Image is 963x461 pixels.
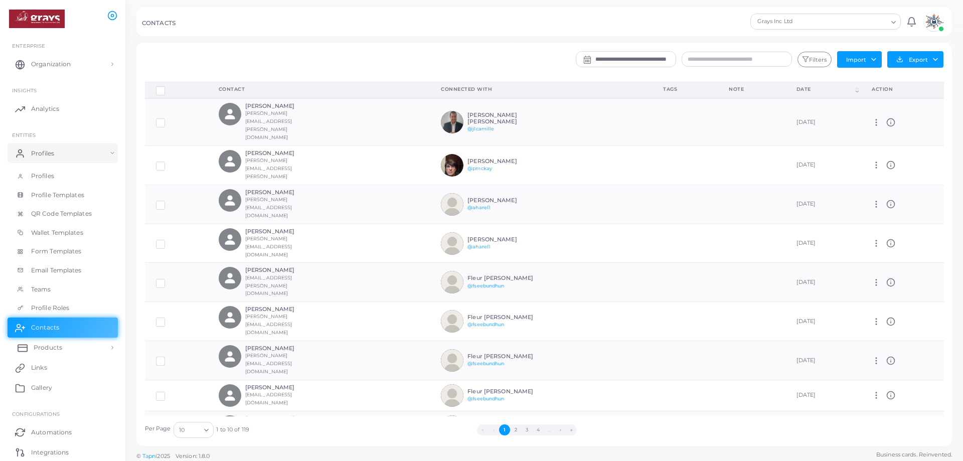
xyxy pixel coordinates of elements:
[467,353,541,360] h6: Fleur [PERSON_NAME]
[467,126,494,131] a: @jlcamille
[223,233,237,246] svg: person fill
[8,99,118,119] a: Analytics
[12,411,60,417] span: Configurations
[467,158,541,165] h6: [PERSON_NAME]
[31,209,92,218] span: QR Code Templates
[216,426,249,434] span: 1 to 10 of 119
[796,161,850,169] div: [DATE]
[924,12,944,32] img: avatar
[796,391,850,399] div: [DATE]
[245,236,292,257] small: [PERSON_NAME][EMAIL_ADDRESS][DOMAIN_NAME]
[555,424,566,435] button: Go to next page
[467,244,490,249] a: @aharel1
[245,189,319,196] h6: [PERSON_NAME]
[245,392,292,405] small: [EMAIL_ADDRESS][DOMAIN_NAME]
[245,150,319,157] h6: [PERSON_NAME]
[31,228,83,237] span: Wallet Templates
[12,43,45,49] span: Enterprise
[245,306,319,313] h6: [PERSON_NAME]
[223,311,237,324] svg: person fill
[8,358,118,378] a: Links
[566,424,577,435] button: Go to last page
[31,247,82,256] span: Form Templates
[223,107,237,121] svg: person fill
[796,357,850,365] div: [DATE]
[9,10,65,28] img: logo
[31,60,71,69] span: Organization
[467,314,541,321] h6: Fleur [PERSON_NAME]
[223,350,237,363] svg: person fill
[245,228,319,235] h6: [PERSON_NAME]
[223,389,237,402] svg: person fill
[8,378,118,398] a: Gallery
[245,158,292,179] small: [PERSON_NAME][EMAIL_ADDRESS][PERSON_NAME]
[441,154,463,177] img: avatar
[467,205,490,210] a: @aharel1
[441,349,463,372] img: avatar
[31,172,54,181] span: Profiles
[157,452,170,460] span: 2025
[8,298,118,318] a: Profile Roles
[467,166,492,171] a: @pmckay
[179,425,185,435] span: 10
[750,14,901,30] div: Search for option
[249,424,805,435] ul: Pagination
[467,396,504,401] a: @fseebundhun
[245,110,292,140] small: [PERSON_NAME][EMAIL_ADDRESS][PERSON_NAME][DOMAIN_NAME]
[796,239,850,247] div: [DATE]
[12,132,36,138] span: ENTITIES
[796,118,850,126] div: [DATE]
[245,353,292,374] small: [PERSON_NAME][EMAIL_ADDRESS][DOMAIN_NAME]
[223,271,237,285] svg: person fill
[219,86,419,93] div: Contact
[12,87,37,93] span: INSIGHTS
[34,343,62,352] span: Products
[245,267,319,273] h6: [PERSON_NAME]
[441,384,463,407] img: avatar
[830,16,887,27] input: Search for option
[467,322,504,327] a: @fseebundhun
[142,20,176,27] h5: CONTACTS
[8,186,118,205] a: Profile Templates
[467,112,541,125] h6: [PERSON_NAME] [PERSON_NAME]
[887,51,943,68] button: Export
[245,103,319,109] h6: [PERSON_NAME]
[142,452,157,459] a: Tapni
[8,167,118,186] a: Profiles
[441,271,463,293] img: avatar
[31,149,54,158] span: Profiles
[31,285,51,294] span: Teams
[467,236,541,243] h6: [PERSON_NAME]
[245,384,319,391] h6: [PERSON_NAME]
[441,111,463,133] img: avatar
[8,422,118,442] a: Automations
[176,452,210,459] span: Version: 1.8.0
[532,424,543,435] button: Go to page 4
[8,143,118,163] a: Profiles
[31,428,72,437] span: Automations
[467,388,541,395] h6: Fleur [PERSON_NAME]
[837,51,882,67] button: Import
[796,318,850,326] div: [DATE]
[245,275,292,296] small: [EMAIL_ADDRESS][PERSON_NAME][DOMAIN_NAME]
[245,415,319,422] h6: [PERSON_NAME]
[31,323,59,332] span: Contacts
[441,193,463,216] img: avatar
[145,425,171,433] label: Per Page
[223,194,237,207] svg: person fill
[441,86,641,93] div: Connected With
[31,104,59,113] span: Analytics
[8,242,118,261] a: Form Templates
[921,12,946,32] a: avatar
[467,197,541,204] h6: [PERSON_NAME]
[31,191,84,200] span: Profile Templates
[245,345,319,352] h6: [PERSON_NAME]
[174,422,214,438] div: Search for option
[8,280,118,299] a: Teams
[223,155,237,168] svg: person fill
[663,86,707,93] div: Tags
[467,275,541,281] h6: Fleur [PERSON_NAME]
[136,452,210,460] span: ©
[245,197,292,218] small: [PERSON_NAME][EMAIL_ADDRESS][DOMAIN_NAME]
